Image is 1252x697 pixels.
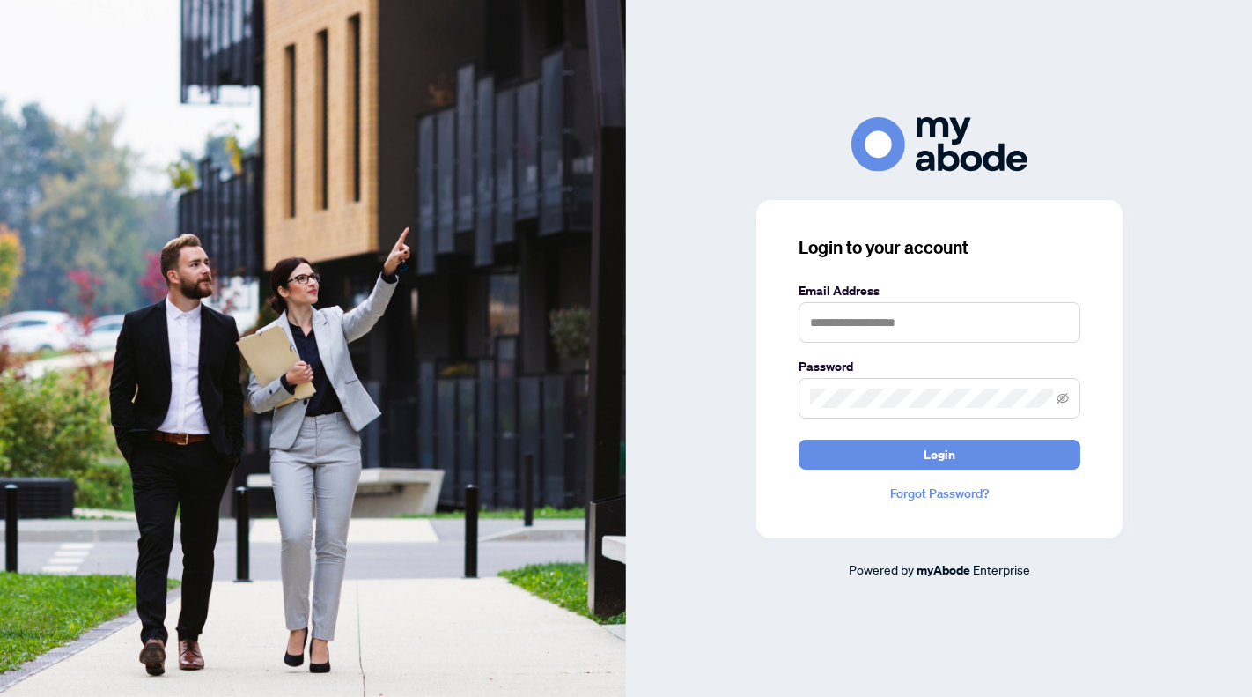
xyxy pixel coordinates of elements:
[849,561,914,577] span: Powered by
[924,441,955,469] span: Login
[851,117,1027,171] img: ma-logo
[973,561,1030,577] span: Enterprise
[799,235,1080,260] h3: Login to your account
[1057,392,1069,404] span: eye-invisible
[917,560,970,580] a: myAbode
[799,357,1080,376] label: Password
[799,484,1080,503] a: Forgot Password?
[799,281,1080,300] label: Email Address
[799,440,1080,470] button: Login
